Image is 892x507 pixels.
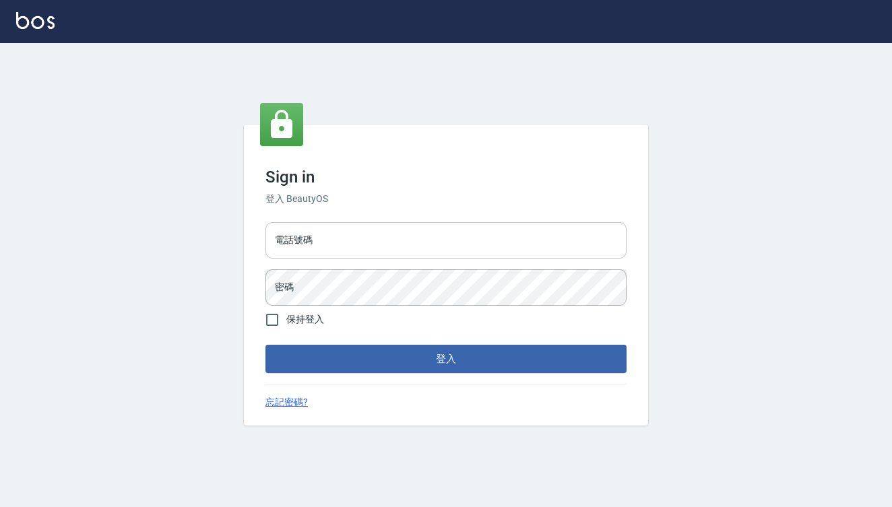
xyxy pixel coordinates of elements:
span: 保持登入 [286,312,324,327]
a: 忘記密碼? [265,395,308,409]
button: 登入 [265,345,627,373]
img: Logo [16,12,55,29]
h3: Sign in [265,168,627,187]
h6: 登入 BeautyOS [265,192,627,206]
